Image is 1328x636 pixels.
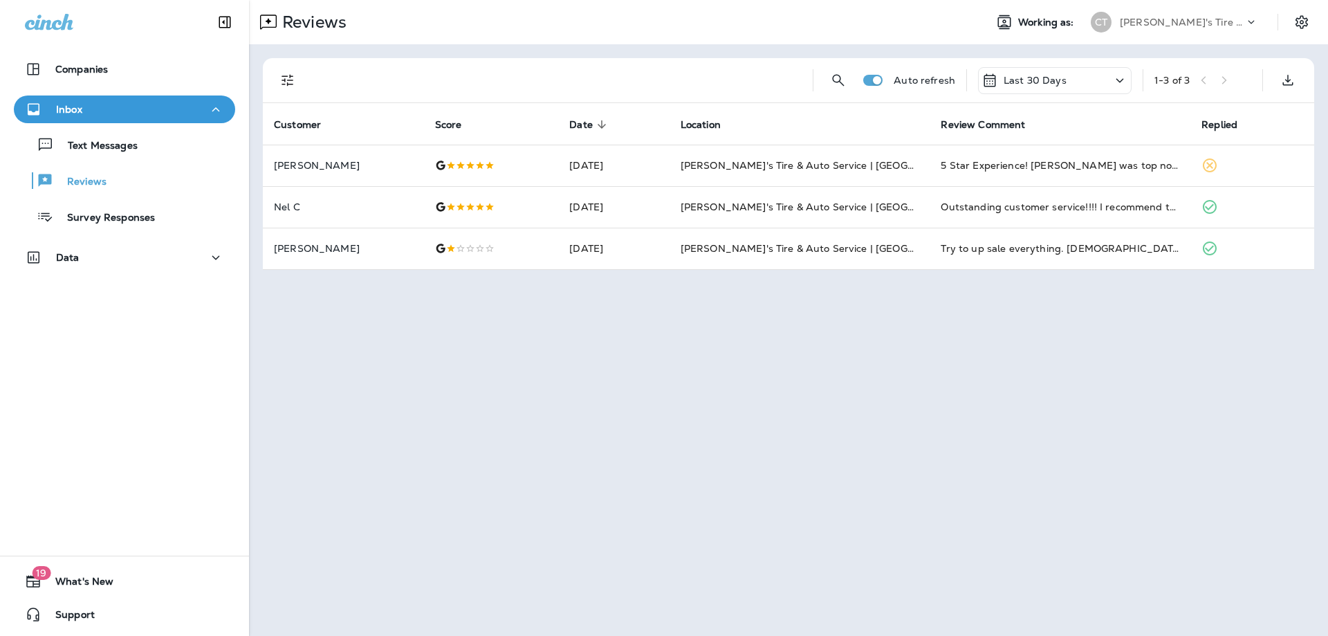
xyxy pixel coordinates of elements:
button: Search Reviews [824,66,852,94]
button: Survey Responses [14,202,235,231]
button: 19What's New [14,567,235,595]
p: Text Messages [54,140,138,153]
p: Inbox [56,104,82,115]
span: Score [435,118,480,131]
span: Replied [1201,119,1237,131]
td: [DATE] [558,186,669,228]
span: Support [41,609,95,626]
div: Outstanding customer service!!!! I recommend the Victor II location to everyone.😊 As soon as you ... [941,200,1179,214]
p: Companies [55,64,108,75]
button: Export as CSV [1274,66,1302,94]
span: Replied [1201,118,1255,131]
span: 19 [32,566,50,580]
p: Reviews [277,12,347,33]
button: Reviews [14,166,235,195]
p: [PERSON_NAME] [274,243,413,254]
span: Working as: [1018,17,1077,28]
div: 1 - 3 of 3 [1154,75,1190,86]
p: Reviews [53,176,107,189]
span: [PERSON_NAME]'s Tire & Auto Service | [GEOGRAPHIC_DATA] [681,159,984,172]
span: Score [435,119,462,131]
p: [PERSON_NAME] [274,160,413,171]
span: [PERSON_NAME]'s Tire & Auto Service | [GEOGRAPHIC_DATA] [681,201,984,213]
div: Try to up sale everything. Lady had poor attitude at front counter. Will not be going back for pe... [941,242,1179,255]
span: What's New [41,576,113,592]
button: Text Messages [14,130,235,159]
span: Date [569,118,611,131]
button: Companies [14,55,235,83]
span: [PERSON_NAME]'s Tire & Auto Service | [GEOGRAPHIC_DATA] [681,242,984,255]
p: Auto refresh [894,75,955,86]
span: Customer [274,119,321,131]
p: Nel C [274,201,413,212]
p: Data [56,252,80,263]
div: 5 Star Experience! Heather was top notch, knowledgeable & friendly! I even got a ride back to my ... [941,158,1179,172]
p: [PERSON_NAME]'s Tire & Auto [1120,17,1244,28]
button: Filters [274,66,302,94]
span: Location [681,118,739,131]
p: Last 30 Days [1004,75,1067,86]
button: Collapse Sidebar [205,8,244,36]
span: Review Comment [941,118,1043,131]
button: Data [14,244,235,271]
span: Date [569,119,593,131]
button: Settings [1289,10,1314,35]
td: [DATE] [558,145,669,186]
span: Customer [274,118,339,131]
div: CT [1091,12,1112,33]
button: Inbox [14,96,235,123]
span: Location [681,119,721,131]
span: Review Comment [941,119,1025,131]
button: Support [14,601,235,628]
td: [DATE] [558,228,669,269]
p: Survey Responses [53,212,155,225]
